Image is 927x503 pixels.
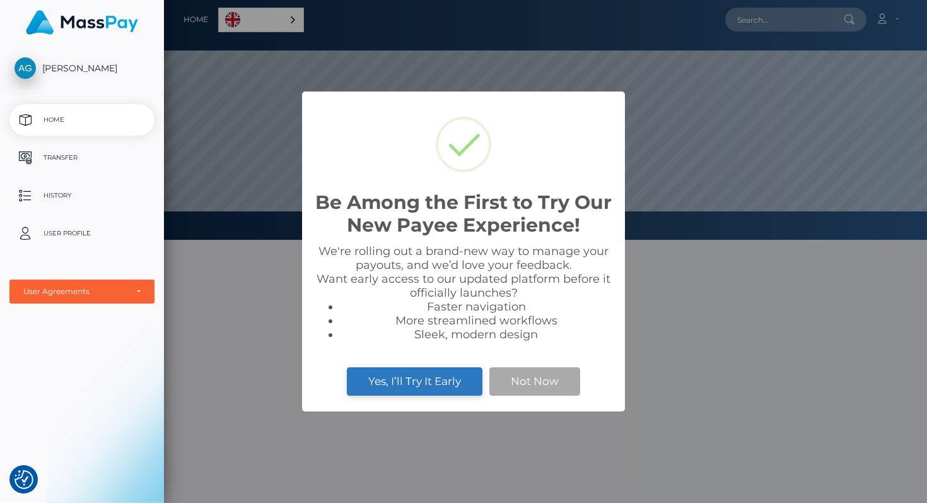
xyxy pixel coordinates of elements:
button: Not Now [489,367,580,395]
li: More streamlined workflows [340,314,612,328]
p: History [15,186,149,205]
li: Faster navigation [340,300,612,314]
img: Revisit consent button [15,470,33,489]
span: [PERSON_NAME] [9,62,154,74]
div: We're rolling out a brand-new way to manage your payouts, and we’d love your feedback. Want early... [315,244,612,341]
img: MassPay [26,10,138,35]
button: User Agreements [9,280,154,304]
button: Consent Preferences [15,470,33,489]
p: User Profile [15,224,149,243]
h2: Be Among the First to Try Our New Payee Experience! [315,191,612,237]
p: Home [15,110,149,129]
div: User Agreements [23,287,127,297]
p: Transfer [15,148,149,167]
button: Yes, I’ll Try It Early [347,367,482,395]
li: Sleek, modern design [340,328,612,341]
